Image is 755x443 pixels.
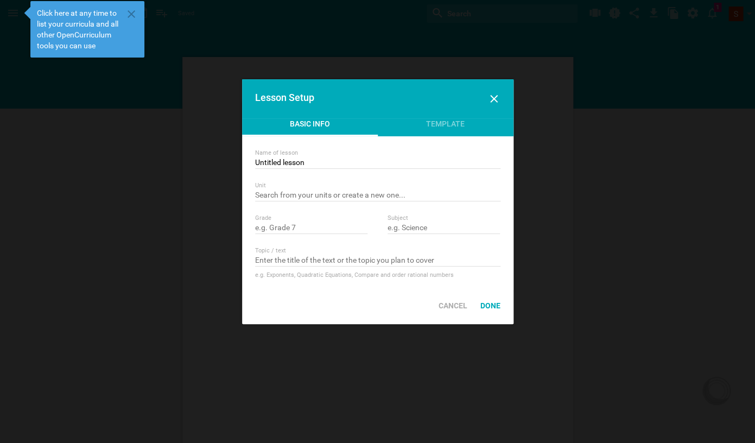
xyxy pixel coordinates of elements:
div: Grade [255,214,368,222]
span: Click here at any time to list your curricula and all other OpenCurriculum tools you can use [37,8,123,51]
div: Topic / text [255,247,500,255]
div: Template [378,118,513,135]
div: Lesson Setup [255,92,476,103]
div: Unit [255,182,500,189]
div: Subject [388,214,500,222]
input: e.g. Grade 7 [255,223,368,234]
input: e.g. Properties of magnetic substances [255,158,500,169]
div: Basic Info [242,118,378,136]
div: Done [474,294,507,318]
input: Search from your units or create a new one... [255,191,500,201]
div: e.g. Exponents, Quadratic Equations, Compare and order rational numbers [255,270,500,281]
div: Name of lesson [255,149,500,157]
input: Enter the title of the text or the topic you plan to cover [255,256,500,267]
div: Cancel [432,294,474,318]
input: e.g. Science [388,223,500,234]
